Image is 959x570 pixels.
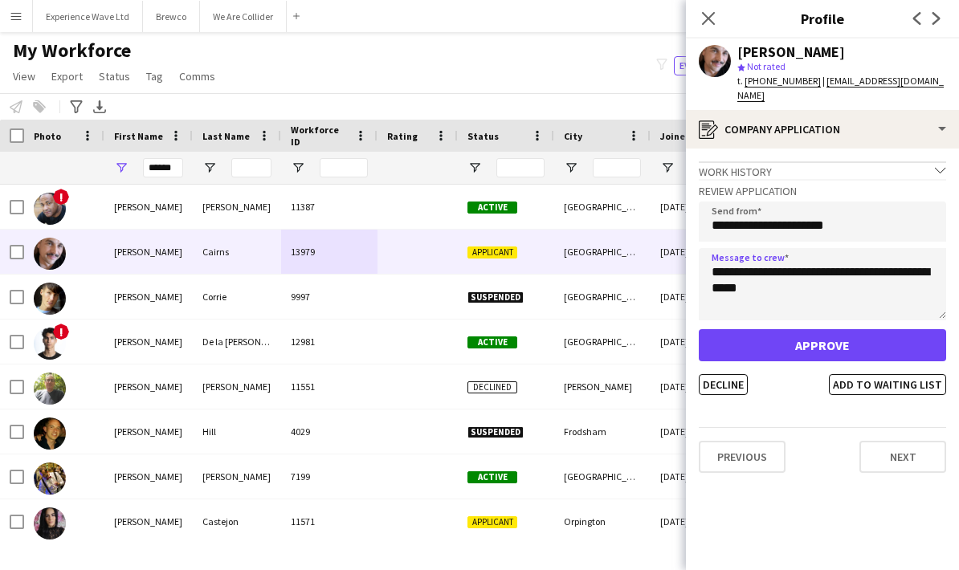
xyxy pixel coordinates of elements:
div: Work history [699,161,946,179]
div: 11551 [281,364,377,409]
button: We Are Collider [200,1,287,32]
span: Suspended [467,291,524,303]
span: Active [467,202,517,214]
div: [PERSON_NAME] [104,185,193,229]
div: [DATE] [651,409,747,454]
input: Workforce ID Filter Input [320,158,368,177]
button: Everyone4,585 [674,56,754,75]
div: [DATE] [651,454,747,499]
div: [PERSON_NAME] [104,230,193,274]
div: [PERSON_NAME] [104,364,193,409]
span: My Workforce [13,39,131,63]
span: | [737,75,944,102]
div: [DATE] [651,364,747,409]
button: Experience Wave Ltd [33,1,143,32]
button: Approve [699,329,946,361]
button: Open Filter Menu [564,161,578,175]
div: 11571 [281,499,377,544]
div: 13979 [281,230,377,274]
span: Comms [179,69,215,83]
img: Adriana Castejon [34,507,66,539]
span: Joined [660,130,692,142]
span: Not rated [747,60,786,72]
div: [PERSON_NAME] [193,364,281,409]
span: Status [99,69,130,83]
div: [DATE] [651,185,747,229]
img: Adrian De la Rosa Sanchez [34,328,66,360]
a: Comms [173,66,222,87]
img: Adrian Hill [34,417,66,450]
img: Adrian Cairns [34,238,66,270]
div: [GEOGRAPHIC_DATA] [554,320,651,364]
span: Last Name [202,130,250,142]
div: [GEOGRAPHIC_DATA] [554,230,651,274]
button: Open Filter Menu [114,161,129,175]
span: View [13,69,35,83]
span: First Name [114,130,163,142]
span: Status [467,130,499,142]
div: [GEOGRAPHIC_DATA] [554,454,651,499]
button: Open Filter Menu [202,161,217,175]
app-action-btn: Export XLSX [90,97,109,116]
div: 11387 [281,185,377,229]
button: Next [859,441,946,473]
input: City Filter Input [593,158,641,177]
div: [PERSON_NAME] [104,409,193,454]
div: 7199 [281,454,377,499]
span: Suspended [467,426,524,438]
span: Workforce ID [291,124,349,148]
div: [PERSON_NAME] [104,320,193,364]
button: Open Filter Menu [291,161,305,175]
div: Company application [686,110,959,149]
span: Active [467,336,517,348]
button: Open Filter Menu [467,161,482,175]
span: Tag [146,69,163,83]
div: Castejon [193,499,281,544]
div: [PERSON_NAME] [104,454,193,499]
div: [GEOGRAPHIC_DATA] [554,185,651,229]
img: Adrian Corrie [34,283,66,315]
div: [DATE] [651,320,747,364]
a: Status [92,66,137,87]
img: Adrian Hayman [34,373,66,405]
input: Last Name Filter Input [231,158,271,177]
h3: Review Application [699,184,946,198]
span: Rating [387,130,418,142]
div: [DATE] [651,499,747,544]
img: Adrian Allan [34,193,66,225]
div: De la [PERSON_NAME] [193,320,281,364]
div: [PERSON_NAME] [104,275,193,319]
div: [PERSON_NAME] [193,185,281,229]
span: Applicant [467,516,517,528]
div: Hill [193,409,281,454]
div: [DATE] [651,275,747,319]
input: First Name Filter Input [143,158,183,177]
div: [PERSON_NAME] [554,364,651,409]
div: Orpington [554,499,651,544]
div: [DATE] [651,230,747,274]
span: Declined [467,381,517,393]
span: City [564,130,582,142]
div: Frodsham [554,409,651,454]
span: t. [737,75,822,88]
span: ! [53,189,69,205]
app-action-btn: Advanced filters [67,97,86,116]
div: 9997 [281,275,377,319]
div: 12981 [281,320,377,364]
a: View [6,66,42,87]
input: Status Filter Input [496,158,545,177]
div: [PERSON_NAME] [104,499,193,544]
div: Corrie [193,275,281,319]
span: ! [53,324,69,340]
button: Brewco [143,1,200,32]
div: [PERSON_NAME] [737,45,845,59]
span: Active [467,471,517,483]
span: Applicant [467,246,517,259]
h3: Profile [686,8,959,29]
button: Decline [699,374,748,395]
span: Export [51,69,83,83]
div: 4029 [281,409,377,454]
img: Adrian Nicolae [34,462,66,495]
span: Photo [34,130,61,142]
div: Cairns [193,230,281,274]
